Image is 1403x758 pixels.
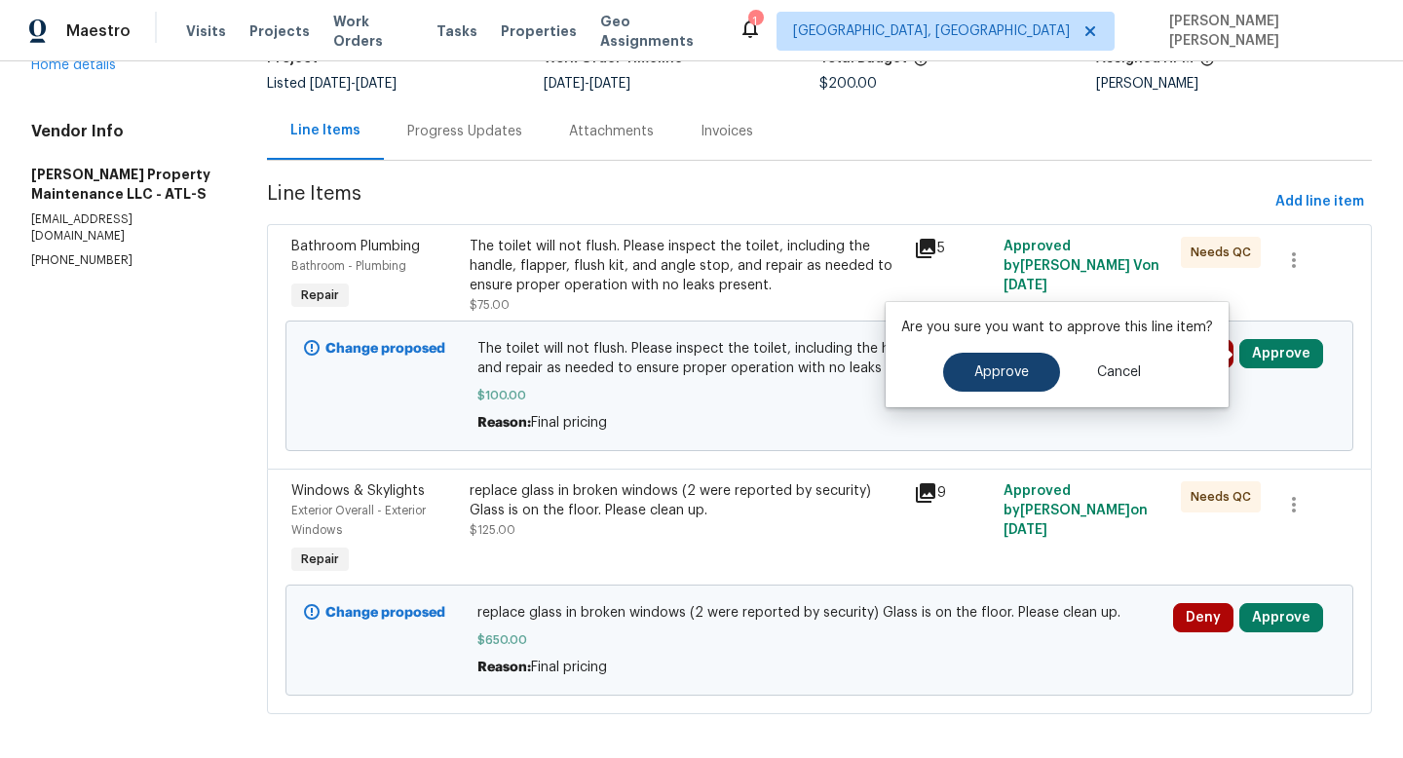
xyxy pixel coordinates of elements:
[66,21,131,41] span: Maestro
[333,12,413,51] span: Work Orders
[249,21,310,41] span: Projects
[31,122,220,141] h4: Vendor Info
[310,77,397,91] span: -
[1004,279,1047,292] span: [DATE]
[1161,12,1374,51] span: [PERSON_NAME] [PERSON_NAME]
[914,481,991,505] div: 9
[290,121,360,140] div: Line Items
[501,21,577,41] span: Properties
[1066,353,1172,392] button: Cancel
[291,260,406,272] span: Bathroom - Plumbing
[600,12,714,51] span: Geo Assignments
[1275,190,1364,214] span: Add line item
[470,299,510,311] span: $75.00
[436,24,477,38] span: Tasks
[477,630,1160,650] span: $650.00
[1239,339,1323,368] button: Approve
[477,339,1160,378] span: The toilet will not flush. Please inspect the toilet, including the handle, flapper, flush kit, a...
[569,122,654,141] div: Attachments
[589,77,630,91] span: [DATE]
[748,12,762,31] div: 1
[477,386,1160,405] span: $100.00
[1191,487,1259,507] span: Needs QC
[793,21,1070,41] span: [GEOGRAPHIC_DATA], [GEOGRAPHIC_DATA]
[291,240,420,253] span: Bathroom Plumbing
[356,77,397,91] span: [DATE]
[293,285,347,305] span: Repair
[325,342,445,356] b: Change proposed
[31,252,220,269] p: [PHONE_NUMBER]
[267,184,1268,220] span: Line Items
[407,122,522,141] div: Progress Updates
[819,77,877,91] span: $200.00
[31,211,220,245] p: [EMAIL_ADDRESS][DOMAIN_NAME]
[31,165,220,204] h5: [PERSON_NAME] Property Maintenance LLC - ATL-S
[291,484,425,498] span: Windows & Skylights
[1097,365,1141,380] span: Cancel
[1004,240,1159,292] span: Approved by [PERSON_NAME] V on
[943,353,1060,392] button: Approve
[531,416,607,430] span: Final pricing
[1096,77,1373,91] div: [PERSON_NAME]
[1199,52,1215,77] span: The hpm assigned to this work order.
[470,237,903,295] div: The toilet will not flush. Please inspect the toilet, including the handle, flapper, flush kit, a...
[470,481,903,520] div: replace glass in broken windows (2 were reported by security) Glass is on the floor. Please clean...
[544,77,585,91] span: [DATE]
[701,122,753,141] div: Invoices
[325,606,445,620] b: Change proposed
[901,318,1213,337] p: Are you sure you want to approve this line item?
[31,58,116,72] a: Home details
[470,524,515,536] span: $125.00
[477,416,531,430] span: Reason:
[531,661,607,674] span: Final pricing
[913,52,929,77] span: The total cost of line items that have been proposed by Opendoor. This sum includes line items th...
[1173,603,1233,632] button: Deny
[1191,243,1259,262] span: Needs QC
[1004,523,1047,537] span: [DATE]
[544,77,630,91] span: -
[477,603,1160,623] span: replace glass in broken windows (2 were reported by security) Glass is on the floor. Please clean...
[267,77,397,91] span: Listed
[1239,603,1323,632] button: Approve
[974,365,1029,380] span: Approve
[186,21,226,41] span: Visits
[293,550,347,569] span: Repair
[477,661,531,674] span: Reason:
[1004,484,1148,537] span: Approved by [PERSON_NAME] on
[914,237,991,260] div: 5
[291,505,426,536] span: Exterior Overall - Exterior Windows
[310,77,351,91] span: [DATE]
[1268,184,1372,220] button: Add line item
